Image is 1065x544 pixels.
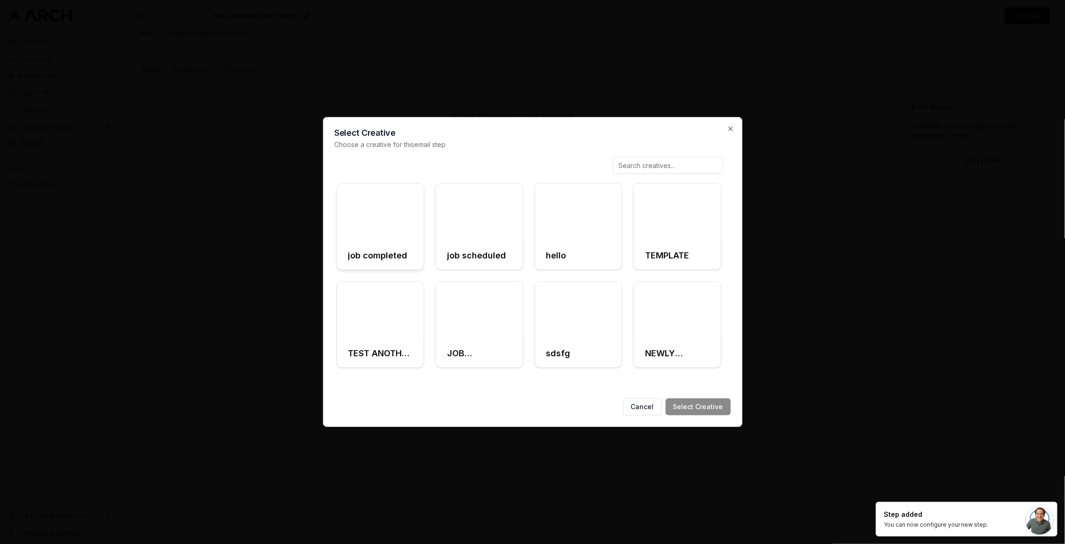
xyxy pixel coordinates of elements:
[623,398,662,415] button: Cancel
[447,347,512,360] h3: JOB SCHEDULED
[546,249,566,262] h3: hello
[447,249,506,262] h3: job scheduled
[335,129,731,137] h2: Select Creative
[546,347,571,360] h3: sdsfg
[645,249,689,262] h3: TEMPLATE
[645,347,710,360] h3: NEWLY CREATED
[348,249,408,262] h3: job completed
[348,347,413,360] h3: TEST ANOTHER EMPTY SERVER
[335,140,731,149] p: Choose a creative for this email step
[613,157,723,174] input: Search creatives...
